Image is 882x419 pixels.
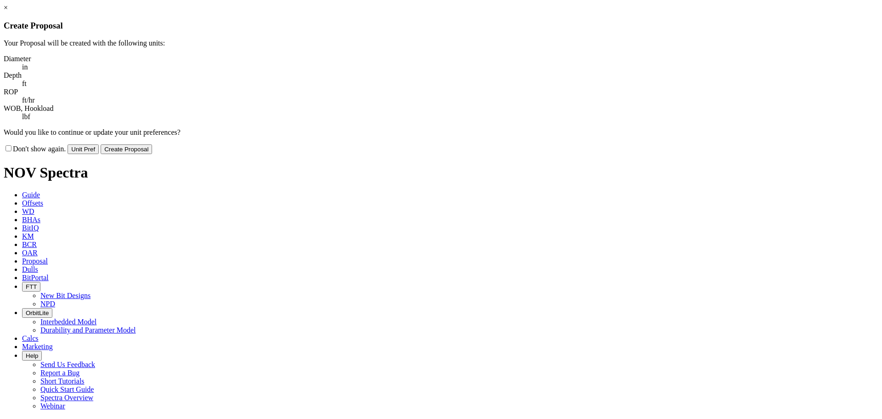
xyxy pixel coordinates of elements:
[68,144,99,154] button: Unit Pref
[22,265,38,273] span: Dulls
[4,128,878,137] p: Would you like to continue or update your unit preferences?
[40,377,85,385] a: Short Tutorials
[26,352,38,359] span: Help
[22,249,38,257] span: OAR
[40,394,93,402] a: Spectra Overview
[4,71,878,80] dt: Depth
[4,88,878,96] dt: ROP
[4,4,8,11] a: ×
[6,145,11,151] input: Don't show again.
[40,385,94,393] a: Quick Start Guide
[22,241,37,248] span: BCR
[4,104,878,113] dt: WOB, Hookload
[26,310,49,316] span: OrbitLite
[4,39,878,47] p: Your Proposal will be created with the following units:
[101,144,152,154] button: Create Proposal
[22,199,43,207] span: Offsets
[4,55,878,63] dt: Diameter
[22,274,49,281] span: BitPortal
[40,369,79,377] a: Report a Bug
[22,257,48,265] span: Proposal
[40,300,55,308] a: NPD
[22,191,40,199] span: Guide
[26,283,37,290] span: FTT
[22,96,878,104] dd: ft/hr
[22,113,878,121] dd: lbf
[22,224,39,232] span: BitIQ
[22,207,34,215] span: WD
[4,164,878,181] h1: NOV Spectra
[40,292,90,299] a: New Bit Designs
[22,334,39,342] span: Calcs
[22,63,878,71] dd: in
[4,21,878,31] h3: Create Proposal
[40,326,136,334] a: Durability and Parameter Model
[22,80,878,88] dd: ft
[4,145,66,153] label: Don't show again.
[40,318,96,326] a: Interbedded Model
[22,232,34,240] span: KM
[22,343,53,350] span: Marketing
[22,216,40,224] span: BHAs
[40,402,65,410] a: Webinar
[40,361,95,368] a: Send Us Feedback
